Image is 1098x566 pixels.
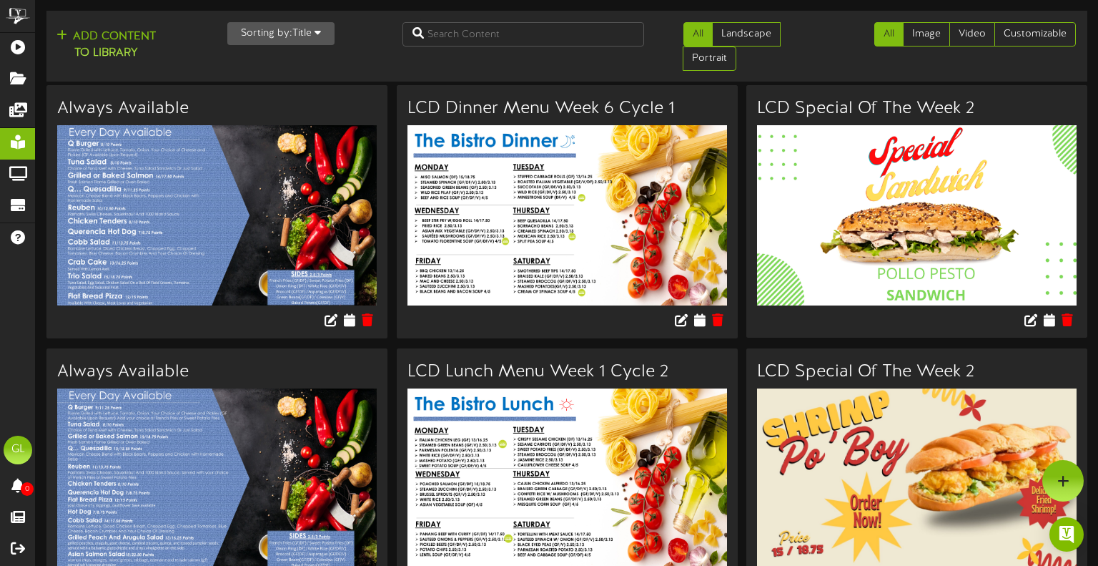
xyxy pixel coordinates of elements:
[683,47,736,71] a: Portrait
[903,22,950,47] a: Image
[949,22,995,47] a: Video
[227,22,335,45] button: Sorting by:Title
[52,28,160,62] button: Add Contentto Library
[757,363,1077,381] h3: LCD Special Of The Week 2
[402,22,644,47] input: Search Content
[757,125,1077,305] img: b78d9e88-5393-47d5-9f17-572a45b15a8d.jpg
[57,363,377,381] h3: Always Available
[683,22,713,47] a: All
[4,436,32,464] div: GL
[407,363,727,381] h3: LCD Lunch Menu Week 1 Cycle 2
[757,99,1077,118] h3: LCD Special Of The Week 2
[712,22,781,47] a: Landscape
[57,99,377,118] h3: Always Available
[57,125,377,305] img: 6b6e07a1-33f6-4b27-8d9e-406e92a3b1f5.jpg
[407,99,727,118] h3: LCD Dinner Menu Week 6 Cycle 1
[407,125,727,305] img: e642422f-e888-4e43-bf4f-e0c77f76e63d.jpg
[21,482,34,496] span: 0
[874,22,904,47] a: All
[994,22,1076,47] a: Customizable
[1049,517,1084,552] div: Open Intercom Messenger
